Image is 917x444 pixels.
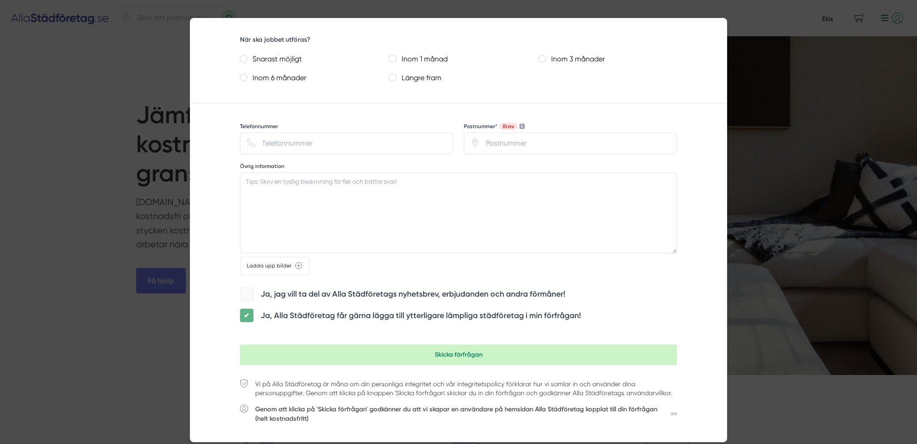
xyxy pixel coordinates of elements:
label: Inom 3 månader [546,53,677,66]
input: Vi använder postnummret för att hitta städföretag i ditt område. [464,133,677,154]
label: När ska jobbet utföras? [240,36,310,43]
label: Inom 1 månad [396,53,527,66]
label: Vi använder postnummret för att hitta städföretag i ditt område. [464,123,525,130]
label: Ja, jag vill ta del av Alla Städföretags nyhetsbrev, erbjudanden och andra förmåner! [261,289,565,300]
label: Telefonnummer [240,123,278,130]
input: Telefonnummer [240,133,453,154]
p: Vi på Alla Städföretag är måna om din personliga integritet och vår integritetspolicy förklarar h... [255,379,677,397]
label: Övrig information [240,163,284,170]
span: Krav [499,123,518,130]
div: Ladda upp bilder [240,257,309,275]
label: Ja, Alla Städföretag får gärna lägga till ytterligare lämpliga städföretag i min förfrågan! [261,310,581,321]
label: Inom 6 månader [247,72,378,85]
label: Snarast möjligt [247,53,378,66]
a: Genom att klicka på 'Skicka förfrågan' godkänner du att vi skapar en användare på hemsidan Alla S... [255,405,677,422]
svg: Pin / Karta [471,138,480,147]
svg: Telefon [247,138,256,147]
label: Längre fram [396,72,527,85]
button: Skicka förfrågan [240,345,677,365]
